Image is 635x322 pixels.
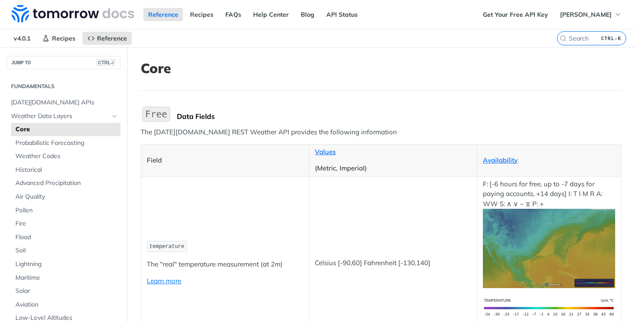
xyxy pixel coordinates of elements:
a: Probabilistic Forecasting [11,137,120,150]
a: Solar [11,285,120,298]
h1: Core [141,60,621,76]
span: Pollen [15,206,118,215]
span: Probabilistic Forecasting [15,139,118,148]
a: Weather Codes [11,150,120,163]
p: The "real" temperature measurement (at 2m) [147,259,303,270]
span: Recipes [52,34,75,42]
a: Recipes [185,8,218,21]
a: Soil [11,244,120,257]
a: Reference [82,32,132,45]
span: Maritime [15,274,118,282]
span: Core [15,125,118,134]
span: Advanced Precipitation [15,179,118,188]
p: (Metric, Imperial) [315,163,471,174]
p: Field [147,155,303,166]
a: Fire [11,217,120,230]
button: JUMP TOCTRL-/ [7,56,120,69]
a: Lightning [11,258,120,271]
a: Core [11,123,120,136]
a: [DATE][DOMAIN_NAME] APIs [7,96,120,109]
kbd: CTRL-K [599,34,624,43]
svg: Search [560,35,567,42]
span: Solar [15,287,118,296]
a: API Status [321,8,362,21]
span: [DATE][DOMAIN_NAME] APIs [11,98,118,107]
a: Availability [483,156,518,164]
a: Help Center [248,8,294,21]
span: Weather Data Layers [11,112,109,121]
span: Flood [15,233,118,242]
a: Values [315,148,336,156]
span: Reference [97,34,127,42]
span: Soil [15,246,118,255]
span: [PERSON_NAME] [560,11,612,19]
span: Air Quality [15,192,118,201]
p: The [DATE][DOMAIN_NAME] REST Weather API provides the following information [141,127,621,137]
span: v4.0.1 [9,32,35,45]
h2: Fundamentals [7,82,120,90]
span: Lightning [15,260,118,269]
div: Data Fields [177,112,621,121]
a: FAQs [220,8,246,21]
span: Expand image [483,244,615,252]
span: Historical [15,166,118,174]
a: Historical [11,163,120,177]
button: [PERSON_NAME] [555,8,626,21]
a: Recipes [37,32,80,45]
span: CTRL-/ [96,59,116,66]
span: Expand image [483,303,615,311]
span: Fire [15,219,118,228]
a: Get Your Free API Key [478,8,553,21]
a: Flood [11,231,120,244]
p: Celsius [-90,60] Fahrenheit [-130,140] [315,258,471,268]
img: Tomorrow.io Weather API Docs [11,5,134,22]
a: Maritime [11,271,120,285]
a: Pollen [11,204,120,217]
p: F: [-6 hours for free, up to -7 days for paying accounts, +14 days] I: T I M R A: WW S: ∧ ∨ ~ ⧖ P: + [483,179,615,288]
a: Aviation [11,298,120,311]
a: Learn more [147,277,181,285]
span: Aviation [15,300,118,309]
a: Blog [296,8,319,21]
a: Weather Data LayersHide subpages for Weather Data Layers [7,110,120,123]
a: Reference [143,8,183,21]
span: temperature [149,244,184,250]
span: Weather Codes [15,152,118,161]
button: Hide subpages for Weather Data Layers [111,113,118,120]
a: Air Quality [11,190,120,204]
a: Advanced Precipitation [11,177,120,190]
